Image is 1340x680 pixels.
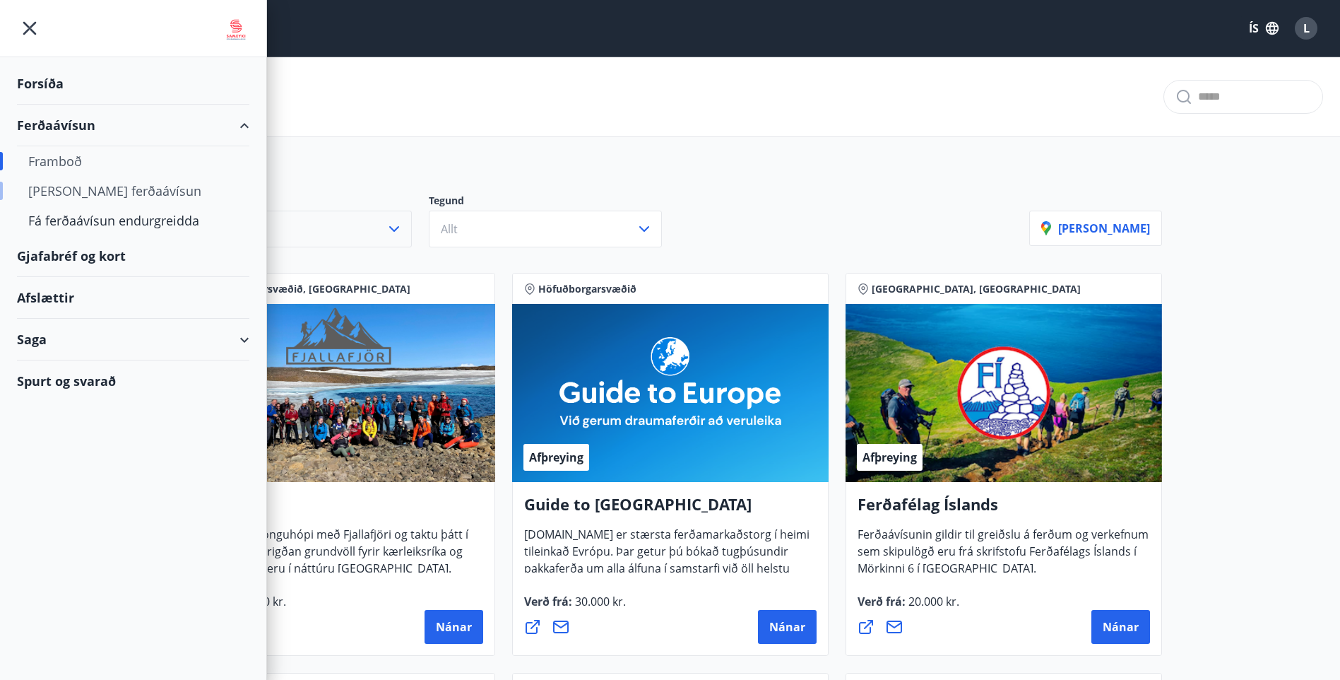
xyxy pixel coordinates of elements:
[191,493,483,526] h4: Fjallafjör
[205,282,410,296] span: Höfuðborgarsvæðið, [GEOGRAPHIC_DATA]
[538,282,636,296] span: Höfuðborgarsvæðið
[524,527,810,621] span: [DOMAIN_NAME] er stærsta ferðamarkaðstorg í heimi tileinkað Evrópu. Þar getur þú bókað tugþúsundi...
[769,619,805,635] span: Nánar
[1103,619,1139,635] span: Nánar
[436,619,472,635] span: Nánar
[524,594,626,621] span: Verð frá :
[1041,221,1150,236] p: [PERSON_NAME]
[1241,16,1286,41] button: ÍS
[858,594,959,621] span: Verð frá :
[28,206,238,235] div: Fá ferðaávísun endurgreidda
[17,319,249,360] div: Saga
[17,360,249,401] div: Spurt og svarað
[28,146,238,176] div: Framboð
[17,277,249,319] div: Afslættir
[862,450,917,465] span: Afþreying
[17,105,249,146] div: Ferðaávísun
[1091,610,1150,644] button: Nánar
[1029,211,1162,246] button: [PERSON_NAME]
[179,211,412,247] button: Allt
[524,493,817,526] h4: Guide to [GEOGRAPHIC_DATA]
[858,493,1150,526] h4: Ferðafélag Íslands
[429,211,662,247] button: Allt
[17,235,249,277] div: Gjafabréf og kort
[529,450,583,465] span: Afþreying
[17,63,249,105] div: Forsíða
[906,594,959,609] span: 20.000 kr.
[28,176,238,206] div: [PERSON_NAME] ferðaávísun
[191,527,468,587] span: Vertu með í gönguhópi með Fjallafjöri og taktu þátt í að skapa heilbrigðan grundvöll fyrir kærlei...
[572,594,626,609] span: 30.000 kr.
[758,610,817,644] button: Nánar
[223,16,249,44] img: union_logo
[872,282,1081,296] span: [GEOGRAPHIC_DATA], [GEOGRAPHIC_DATA]
[858,527,1149,587] span: Ferðaávísunin gildir til greiðslu á ferðum og verkefnum sem skipulögð eru frá skrifstofu Ferðafél...
[17,16,42,41] button: menu
[1303,20,1310,36] span: L
[1289,11,1323,45] button: L
[179,194,429,211] p: Svæði
[441,221,458,237] span: Allt
[425,610,483,644] button: Nánar
[429,194,679,211] p: Tegund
